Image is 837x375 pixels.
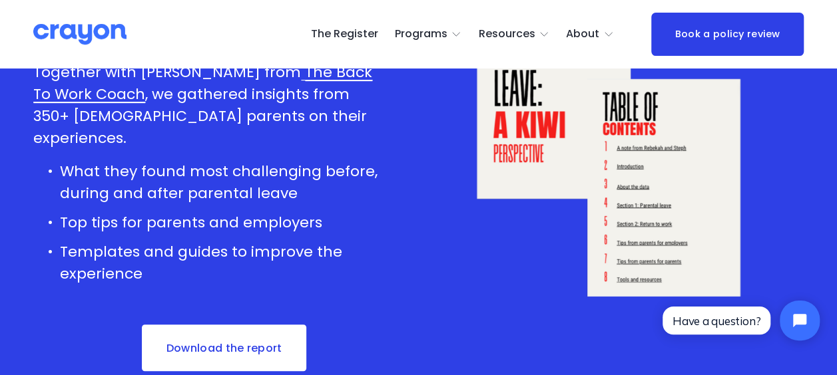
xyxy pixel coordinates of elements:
a: The Register [311,24,378,45]
p: Templates and guides to improve the experience [60,241,382,285]
span: Resources [478,25,535,44]
span: About [566,25,599,44]
span: Programs [395,25,447,44]
p: Top tips for parents and employers [60,211,382,233]
a: Book a policy review [651,13,803,57]
a: folder dropdown [566,24,614,45]
iframe: Tidio Chat [651,289,831,352]
a: folder dropdown [478,24,549,45]
a: Download the report [140,323,308,372]
img: Crayon [33,23,127,46]
a: folder dropdown [395,24,462,45]
p: What they found most challenging before, during and after parental leave [60,160,382,204]
p: Together with [PERSON_NAME] from , we gathered insights from 350+ [DEMOGRAPHIC_DATA] parents on t... [33,61,382,149]
a: The Back To Work Coach [33,62,372,104]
